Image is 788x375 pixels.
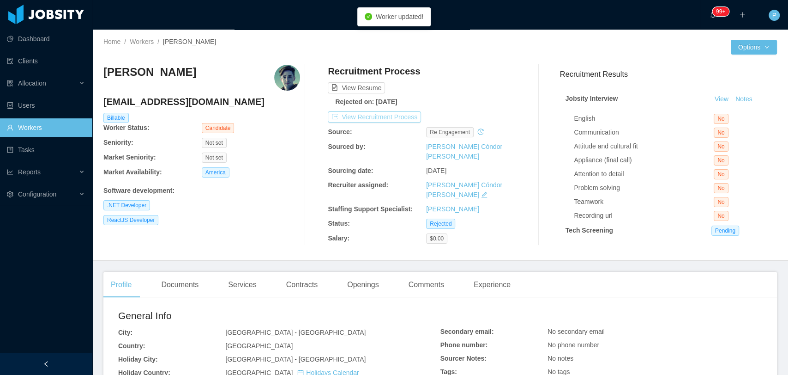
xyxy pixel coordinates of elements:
[18,191,56,198] span: Configuration
[574,114,714,123] div: English
[714,141,728,152] span: No
[426,143,502,160] a: [PERSON_NAME] Cóndor [PERSON_NAME]
[328,113,421,121] a: icon: exportView Recruitment Process
[328,205,413,213] b: Staffing Support Specialist:
[103,187,174,194] b: Software development :
[118,342,145,350] b: Country:
[732,94,756,105] button: Notes
[103,168,162,176] b: Market Availability:
[481,191,487,198] i: icon: edit
[274,65,300,91] img: b65f2112-2e40-45e0-beb3-05b83fb84f3b.jpeg
[7,30,85,48] a: icon: pie-chartDashboard
[565,95,618,102] strong: Jobsity Interview
[365,13,372,20] i: icon: check-circle
[401,272,451,298] div: Comments
[574,197,714,207] div: Teamwork
[225,329,366,336] span: [GEOGRAPHIC_DATA] - [GEOGRAPHIC_DATA]
[574,155,714,165] div: Appliance (final call)
[118,329,132,336] b: City:
[477,129,484,135] i: icon: history
[18,80,46,87] span: Allocation
[328,143,365,150] b: Sourced by:
[103,154,156,161] b: Market Seniority:
[565,227,613,234] strong: Tech Screening
[157,38,159,45] span: /
[574,128,714,137] div: Communication
[7,191,13,197] i: icon: setting
[426,205,479,213] a: [PERSON_NAME]
[328,181,388,189] b: Recruiter assigned:
[118,356,158,363] b: Holiday City:
[163,38,216,45] span: [PERSON_NAME]
[547,355,573,362] span: No notes
[328,234,349,242] b: Salary:
[279,272,325,298] div: Contracts
[103,200,150,210] span: .NET Developer
[328,84,385,92] a: icon: file-textView Resume
[7,169,13,175] i: icon: line-chart
[7,52,85,70] a: icon: auditClients
[328,82,385,93] button: icon: file-textView Resume
[124,38,126,45] span: /
[103,95,300,108] h4: [EMAIL_ADDRESS][DOMAIN_NAME]
[714,128,728,138] span: No
[714,155,728,166] span: No
[335,98,397,105] b: Rejected on: [DATE]
[710,12,716,18] i: icon: bell
[103,38,120,45] a: Home
[103,215,158,225] span: ReactJS Developer
[711,95,732,103] a: View
[714,169,728,179] span: No
[103,139,133,146] b: Seniority:
[7,96,85,115] a: icon: robotUsers
[202,138,227,148] span: Not set
[714,114,728,124] span: No
[714,183,728,193] span: No
[426,219,455,229] span: Rejected
[466,272,518,298] div: Experience
[426,127,474,137] span: re engagement
[7,141,85,159] a: icon: profileTasks
[560,68,777,80] h3: Recruitment Results
[328,111,421,123] button: icon: exportView Recruitment Process
[202,123,235,133] span: Candidate
[440,355,487,362] b: Sourcer Notes:
[574,183,714,193] div: Problem solving
[574,211,714,221] div: Recording url
[328,167,373,174] b: Sourcing date:
[340,272,386,298] div: Openings
[440,341,488,349] b: Phone number:
[711,226,739,236] span: Pending
[772,10,776,21] span: P
[225,356,366,363] span: [GEOGRAPHIC_DATA] - [GEOGRAPHIC_DATA]
[426,167,446,174] span: [DATE]
[574,141,714,151] div: Attitude and cultural fit
[328,220,349,227] b: Status:
[103,272,139,298] div: Profile
[376,13,423,20] span: Worker updated!
[328,128,352,135] b: Source:
[574,169,714,179] div: Attention to detail
[103,113,129,123] span: Billable
[130,38,154,45] a: Workers
[18,168,41,176] span: Reports
[426,181,502,198] a: [PERSON_NAME] Cóndor [PERSON_NAME]
[440,328,494,335] b: Secondary email:
[7,118,85,137] a: icon: userWorkers
[426,234,447,244] span: $0.00
[714,211,728,221] span: No
[103,124,149,131] b: Worker Status:
[712,7,729,16] sup: 1741
[154,272,206,298] div: Documents
[731,40,777,55] button: Optionsicon: down
[739,12,746,18] i: icon: plus
[221,272,264,298] div: Services
[225,342,293,350] span: [GEOGRAPHIC_DATA]
[714,197,728,207] span: No
[118,308,440,323] h2: General Info
[547,328,605,335] span: No secondary email
[7,80,13,86] i: icon: solution
[202,153,227,163] span: Not set
[547,341,599,349] span: No phone number
[103,65,196,80] h3: [PERSON_NAME]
